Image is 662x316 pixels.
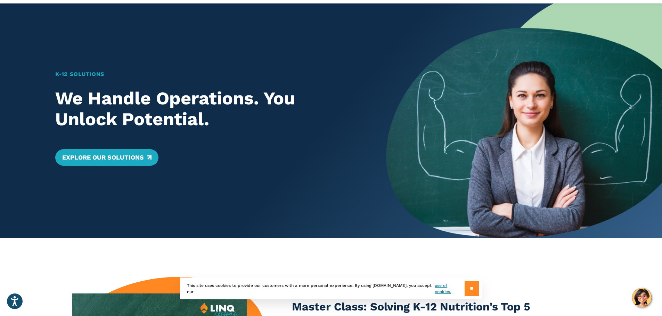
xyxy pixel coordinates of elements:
[180,277,482,299] div: This site uses cookies to provide our customers with a more personal experience. By using [DOMAIN...
[55,88,359,130] h2: We Handle Operations. You Unlock Potential.
[435,282,464,295] a: use of cookies.
[55,149,158,166] a: Explore Our Solutions
[55,70,359,78] h1: K‑12 Solutions
[632,288,652,307] button: Hello, have a question? Let’s chat.
[386,3,662,238] img: Home Banner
